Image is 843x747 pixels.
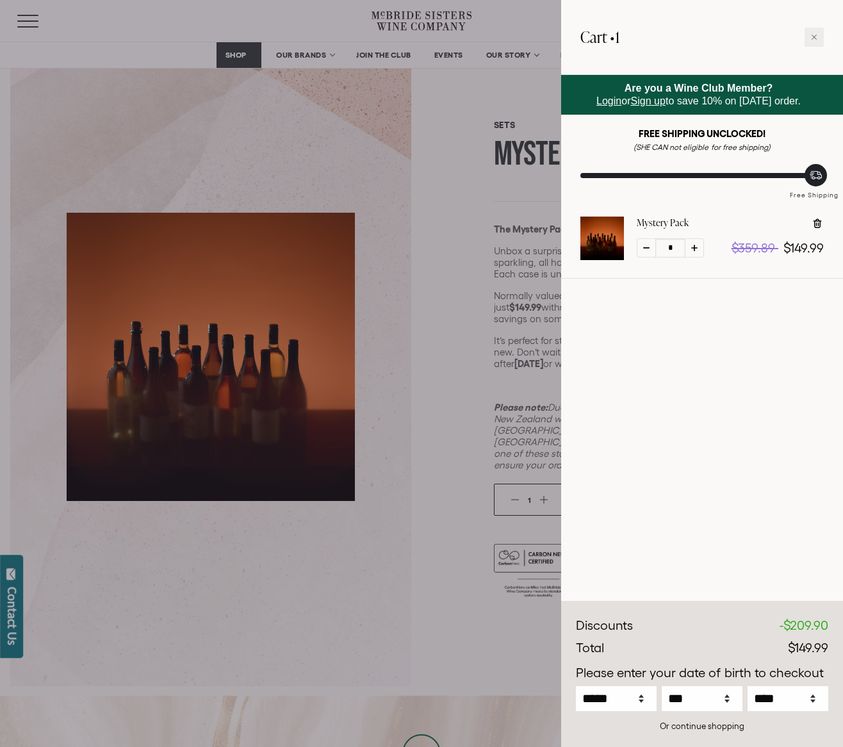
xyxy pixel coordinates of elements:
[732,241,775,255] span: $359.89
[637,217,689,229] a: Mystery Pack
[596,83,801,106] span: or to save 10% on [DATE] order.
[576,664,828,683] p: Please enter your date of birth to checkout
[625,83,773,94] strong: Are you a Wine Club Member?
[576,616,633,636] div: Discounts
[596,95,621,106] a: Login
[631,95,666,106] a: Sign up
[788,641,828,655] span: $149.99
[634,143,771,151] em: (SHE CAN not eligible for free shipping)
[783,618,828,632] span: $209.90
[785,178,843,201] div: Free Shipping
[576,720,828,732] div: Or continue shopping
[639,128,765,139] strong: FREE SHIPPING UNCLOCKED!
[615,26,619,47] span: 1
[780,616,828,636] div: -
[580,19,619,55] h2: Cart •
[580,249,624,263] a: Mystery Pack
[783,241,824,255] span: $149.99
[576,639,604,658] div: Total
